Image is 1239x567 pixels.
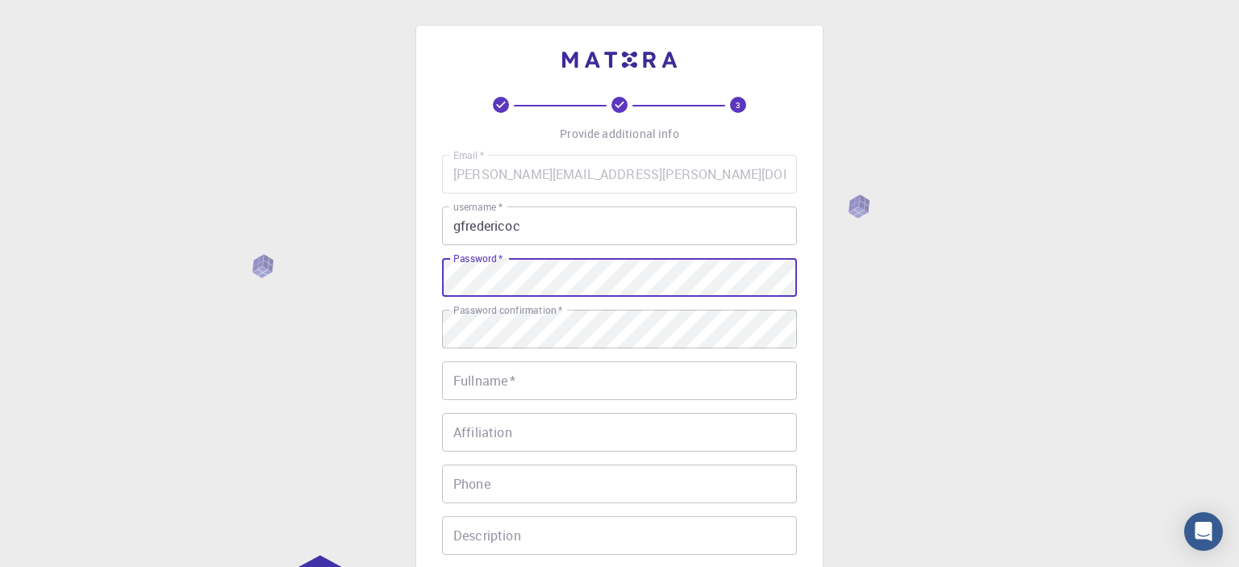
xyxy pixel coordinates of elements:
div: Open Intercom Messenger [1184,512,1223,551]
label: Password confirmation [453,303,562,317]
label: Email [453,148,484,162]
text: 3 [736,99,740,110]
label: username [453,200,503,214]
p: Provide additional info [560,126,678,142]
label: Password [453,252,503,265]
